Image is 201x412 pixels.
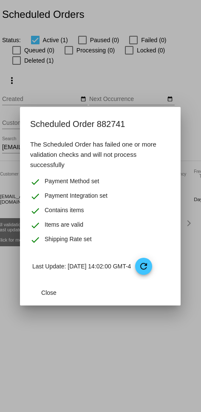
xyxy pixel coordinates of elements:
mat-icon: refresh [139,261,149,271]
mat-icon: check [30,191,40,202]
mat-icon: check [30,220,40,230]
mat-icon: check [30,206,40,216]
span: Close [41,289,57,296]
span: Payment Method set [45,177,99,187]
span: Items are valid [45,220,83,230]
p: Last Update: [DATE] 14:02:00 GMT-4 [32,258,170,275]
span: Contains items [45,206,84,216]
mat-icon: check [30,177,40,187]
span: Shipping Rate set [45,235,92,245]
button: Close dialog [30,285,68,300]
h2: Scheduled Order 882741 [30,117,170,131]
mat-icon: check [30,235,40,245]
span: Payment Integration set [45,191,108,202]
h4: The Scheduled Order has failed one or more validation checks and will not process successfully [30,139,170,170]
